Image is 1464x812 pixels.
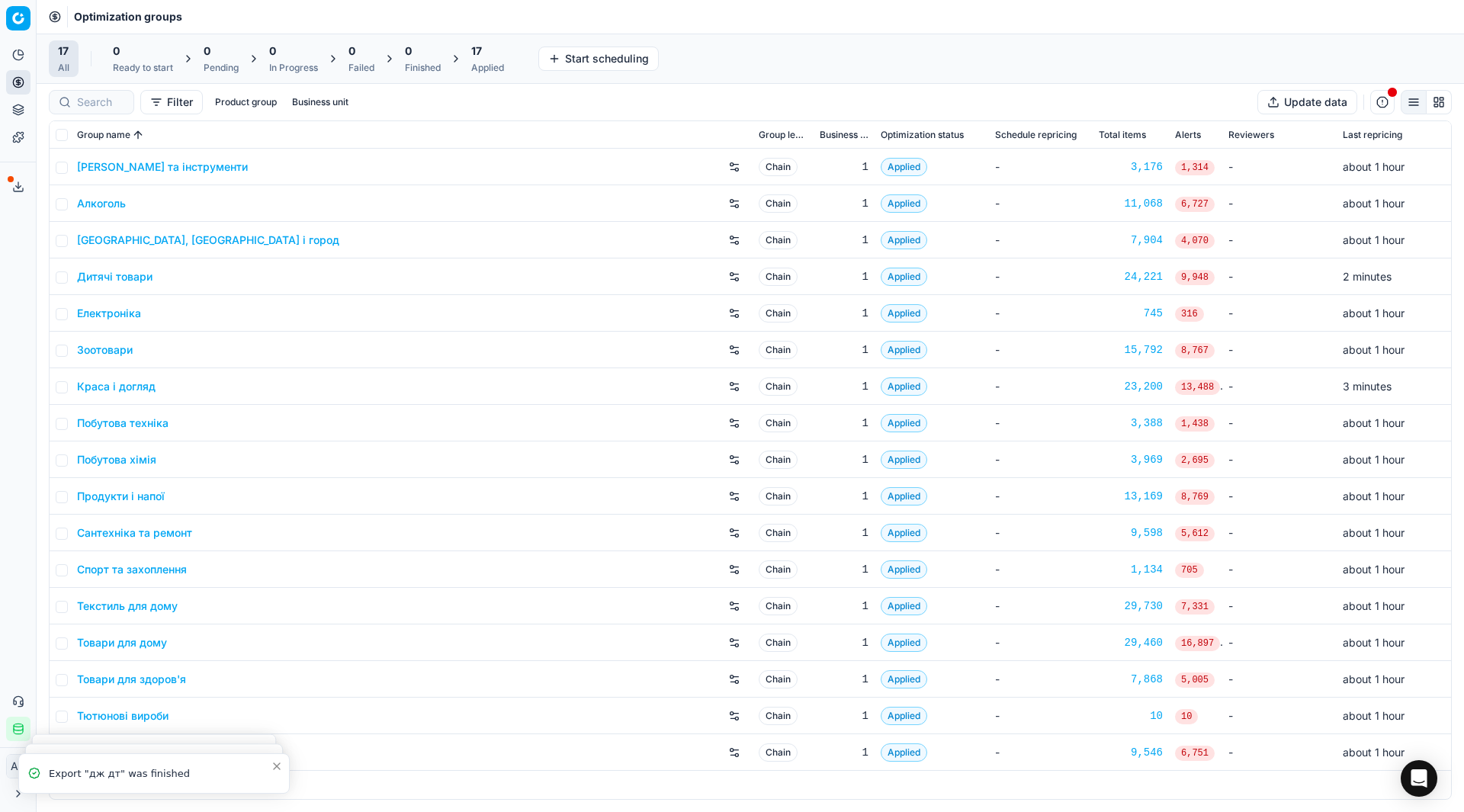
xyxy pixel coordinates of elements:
span: about 1 hour [1343,343,1405,356]
a: 29,460 [1099,635,1163,650]
td: - [1222,588,1337,624]
span: 705 [1175,563,1204,578]
td: - [989,149,1093,185]
span: about 1 hour [1343,672,1405,685]
a: 10 [1099,708,1163,724]
span: Chain [759,524,798,542]
div: 1 [820,342,868,358]
a: Побутова хімія [77,452,156,467]
div: Pending [204,62,239,74]
span: Applied [881,560,927,579]
span: about 1 hour [1343,526,1405,539]
div: 1 [820,745,868,760]
span: 17 [471,43,482,59]
span: about 1 hour [1343,599,1405,612]
div: 1 [820,233,868,248]
a: Сантехніка та ремонт [77,525,192,541]
span: 5,612 [1175,526,1215,541]
span: Chain [759,560,798,579]
span: Applied [881,597,927,615]
a: Побутова техніка [77,416,169,431]
span: Chain [759,341,798,359]
a: Дитячі товари [77,269,152,284]
div: Export "дж дт" was finished [49,766,271,782]
span: Applied [881,414,927,432]
span: 0 [113,43,120,59]
a: 745 [1099,306,1163,321]
span: Chain [759,743,798,762]
span: 13,488 [1175,380,1220,395]
span: Applied [881,377,927,396]
div: 1 [820,306,868,321]
a: Тютюнові вироби [77,708,169,724]
a: [PERSON_NAME] та інструменти [77,159,248,175]
td: - [989,624,1093,661]
input: Search [77,95,124,110]
span: Chain [759,597,798,615]
div: 1 [820,416,868,431]
span: about 1 hour [1343,636,1405,649]
span: Applied [881,304,927,323]
div: 7,904 [1099,233,1163,248]
span: 316 [1175,307,1204,322]
div: 1 [820,452,868,467]
span: Chain [759,268,798,286]
td: - [989,478,1093,515]
span: Schedule repricing [995,129,1077,141]
a: 3,388 [1099,416,1163,431]
div: 9,598 [1099,525,1163,541]
td: - [1222,551,1337,588]
button: Close toast [268,757,286,775]
td: - [1222,734,1337,771]
a: 11,068 [1099,196,1163,211]
span: 8,767 [1175,343,1215,358]
td: - [1222,185,1337,222]
span: 17 [58,43,69,59]
span: 10 [1175,709,1198,724]
span: Chain [759,451,798,469]
span: Total items [1099,129,1146,141]
td: - [1222,332,1337,368]
div: 1 [820,635,868,650]
span: АП [7,755,30,778]
td: - [1222,478,1337,515]
td: - [1222,295,1337,332]
nav: breadcrumb [74,9,182,24]
span: about 1 hour [1343,563,1405,576]
span: 0 [348,43,355,59]
td: - [989,441,1093,478]
a: Товари для здоров'я [77,672,186,687]
div: 23,200 [1099,379,1163,394]
td: - [1222,661,1337,698]
span: 7,331 [1175,599,1215,615]
a: 3,969 [1099,452,1163,467]
a: 15,792 [1099,342,1163,358]
div: 1 [820,562,868,577]
span: Applied [881,743,927,762]
td: - [1222,515,1337,551]
span: Applied [881,158,927,176]
button: АП [6,754,30,778]
a: Зоотовари [77,342,133,358]
span: 0 [405,43,412,59]
span: 0 [269,43,276,59]
span: Chain [759,304,798,323]
span: Optimization status [881,129,964,141]
td: - [989,734,1093,771]
td: - [1222,624,1337,661]
span: about 1 hour [1343,160,1405,173]
div: 9,546 [1099,745,1163,760]
span: 9,948 [1175,270,1215,285]
button: Start scheduling [538,47,659,71]
span: about 1 hour [1343,489,1405,502]
div: 1 [820,159,868,175]
div: 1 [820,672,868,687]
td: - [989,295,1093,332]
span: about 1 hour [1343,746,1405,759]
span: Chain [759,487,798,505]
span: Applied [881,670,927,688]
span: Group level [759,129,807,141]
